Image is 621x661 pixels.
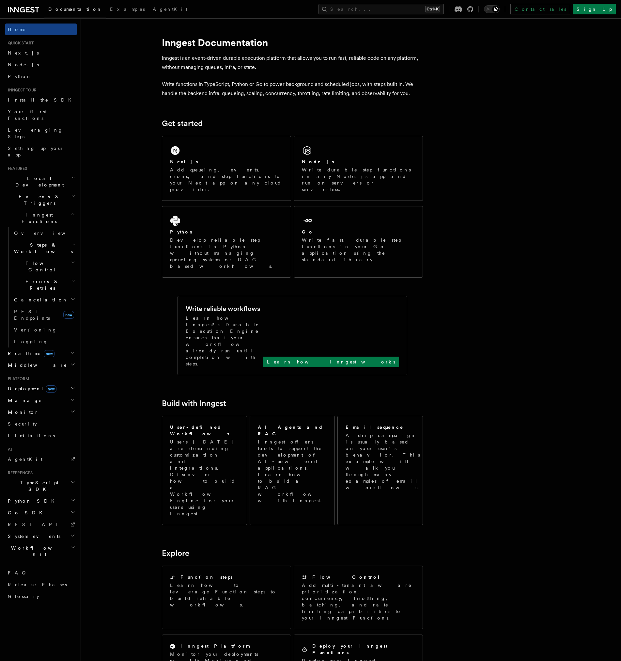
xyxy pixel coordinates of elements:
[5,579,77,590] a: Release Phases
[5,47,77,59] a: Next.js
[162,399,226,408] a: Build with Inngest
[312,643,415,656] h2: Deploy your Inngest Functions
[5,495,77,507] button: Python SDK
[5,172,77,191] button: Local Development
[5,406,77,418] button: Monitor
[425,6,440,12] kbd: Ctrl+K
[5,418,77,430] a: Security
[5,430,77,442] a: Limitations
[5,24,77,35] a: Home
[162,119,203,128] a: Get started
[5,453,77,465] a: AgentKit
[5,94,77,106] a: Install the SDK
[5,533,60,540] span: System events
[14,231,81,236] span: Overview
[170,237,283,269] p: Develop reliable step functions in Python without managing queueing systems or DAG based workflows.
[5,362,67,368] span: Middleware
[8,109,47,121] span: Your first Functions
[170,229,194,235] h2: Python
[5,142,77,161] a: Setting up your app
[180,574,233,580] h2: Function steps
[186,304,260,313] h2: Write reliable workflows
[11,306,77,324] a: REST Endpointsnew
[5,479,70,492] span: TypeScript SDK
[11,276,77,294] button: Errors & Retries
[5,477,77,495] button: TypeScript SDK
[162,566,291,629] a: Function stepsLearn how to leverage Function steps to build reliable workflows.
[346,424,404,430] h2: Email sequence
[5,567,77,579] a: FAQ
[302,158,334,165] h2: Node.js
[5,175,71,188] span: Local Development
[170,167,283,193] p: Add queueing, events, crons, and step functions to your Next app on any cloud provider.
[11,239,77,257] button: Steps & Workflows
[11,278,71,291] span: Errors & Retries
[162,416,247,525] a: User-defined WorkflowsUsers [DATE] are demanding customization and integrations. Discover how to ...
[5,447,12,452] span: AI
[5,530,77,542] button: System events
[8,522,63,527] span: REST API
[180,643,250,649] h2: Inngest Platform
[5,590,77,602] a: Glossary
[5,193,71,206] span: Events & Triggers
[8,50,39,56] span: Next.js
[258,439,328,504] p: Inngest offers tools to support the development of AI-powered applications. Learn how to build a ...
[5,470,33,476] span: References
[5,383,77,395] button: Deploymentnew
[5,227,77,347] div: Inngest Functions
[162,206,291,278] a: PythonDevelop reliable step functions in Python without managing queueing systems or DAG based wo...
[5,409,39,415] span: Monitor
[8,97,75,103] span: Install the SDK
[11,242,73,255] span: Steps & Workflows
[8,62,39,67] span: Node.js
[5,124,77,142] a: Leveraging Steps
[510,4,570,14] a: Contact sales
[162,54,423,72] p: Inngest is an event-driven durable execution platform that allows you to run fast, reliable code ...
[5,542,77,560] button: Workflow Kit
[5,359,77,371] button: Middleware
[149,2,191,18] a: AgentKit
[14,309,50,321] span: REST Endpoints
[337,416,423,525] a: Email sequenceA drip campaign is usually based on your user's behavior. This example will walk yo...
[5,498,58,504] span: Python SDK
[302,237,415,263] p: Write fast, durable step functions in your Go application using the standard library.
[573,4,616,14] a: Sign Up
[8,127,63,139] span: Leveraging Steps
[186,315,263,367] p: Learn how Inngest's Durable Execution Engine ensures that your workflow already run until complet...
[170,439,239,517] p: Users [DATE] are demanding customization and integrations. Discover how to build a Workflow Engin...
[5,166,27,171] span: Features
[294,136,423,201] a: Node.jsWrite durable step functions in any Node.js app and run on servers or serverless.
[294,566,423,629] a: Flow ControlAdd multi-tenant aware prioritization, concurrency, throttling, batching, and rate li...
[346,432,423,491] p: A drip campaign is usually based on your user's behavior. This example will walk you through many...
[5,347,77,359] button: Realtimenew
[14,339,48,344] span: Logging
[5,397,42,404] span: Manage
[5,350,54,357] span: Realtime
[8,74,32,79] span: Python
[44,2,106,18] a: Documentation
[5,209,77,227] button: Inngest Functions
[302,229,314,235] h2: Go
[162,80,423,98] p: Write functions in TypeScript, Python or Go to power background and scheduled jobs, with steps bu...
[484,5,500,13] button: Toggle dark mode
[8,421,37,427] span: Security
[5,395,77,406] button: Manage
[318,4,444,14] button: Search...Ctrl+K
[11,260,71,273] span: Flow Control
[294,206,423,278] a: GoWrite fast, durable step functions in your Go application using the standard library.
[5,71,77,82] a: Python
[11,227,77,239] a: Overview
[5,507,77,519] button: Go SDK
[267,359,395,365] p: Learn how Inngest works
[11,297,68,303] span: Cancellation
[63,311,74,319] span: new
[8,594,39,599] span: Glossary
[8,457,42,462] span: AgentKit
[5,59,77,71] a: Node.js
[8,26,26,33] span: Home
[170,582,283,608] p: Learn how to leverage Function steps to build reliable workflows.
[5,545,71,558] span: Workflow Kit
[5,212,70,225] span: Inngest Functions
[44,350,54,357] span: new
[153,7,187,12] span: AgentKit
